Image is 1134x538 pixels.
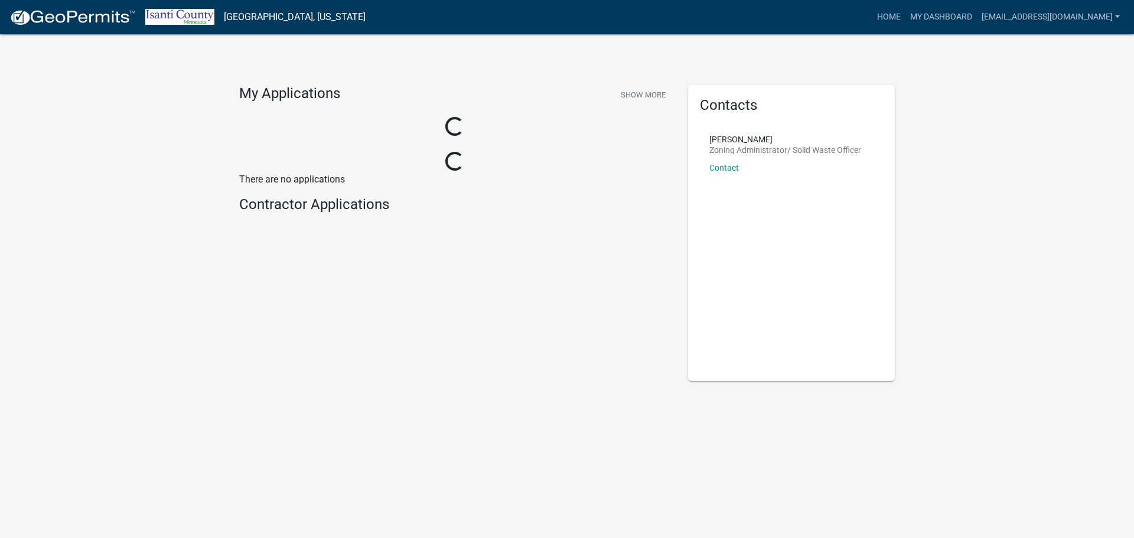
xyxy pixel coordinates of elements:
[905,6,977,28] a: My Dashboard
[239,172,670,187] p: There are no applications
[224,7,366,27] a: [GEOGRAPHIC_DATA], [US_STATE]
[709,163,739,172] a: Contact
[616,85,670,105] button: Show More
[239,196,670,218] wm-workflow-list-section: Contractor Applications
[239,85,340,103] h4: My Applications
[709,135,861,144] p: [PERSON_NAME]
[977,6,1125,28] a: [EMAIL_ADDRESS][DOMAIN_NAME]
[700,97,883,114] h5: Contacts
[872,6,905,28] a: Home
[239,196,670,213] h4: Contractor Applications
[709,146,861,154] p: Zoning Administrator/ Solid Waste Officer
[145,9,214,25] img: Isanti County, Minnesota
